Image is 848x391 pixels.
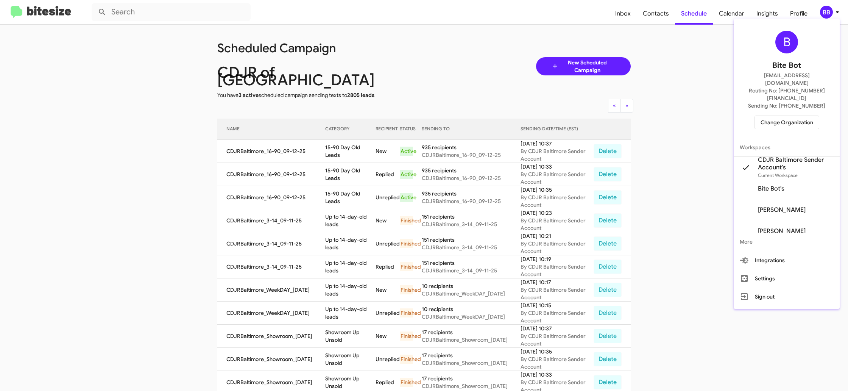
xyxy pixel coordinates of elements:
button: Integrations [734,251,840,269]
span: Workspaces [734,138,840,156]
span: Bite Bot's [758,185,784,192]
div: B [775,31,798,53]
span: [PERSON_NAME] [758,206,806,214]
button: Change Organization [754,116,819,129]
span: More [734,233,840,251]
span: Sending No: [PHONE_NUMBER] [748,102,825,109]
span: Current Workspace [758,172,798,178]
span: [PERSON_NAME] [758,227,806,235]
button: Sign out [734,288,840,306]
span: [EMAIL_ADDRESS][DOMAIN_NAME] [743,72,831,87]
span: Bite Bot [772,59,801,72]
span: Change Organization [761,116,813,129]
button: Settings [734,269,840,288]
span: CDJR Baltimore Sender Account's [758,156,834,171]
span: Routing No: [PHONE_NUMBER][FINANCIAL_ID] [743,87,831,102]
